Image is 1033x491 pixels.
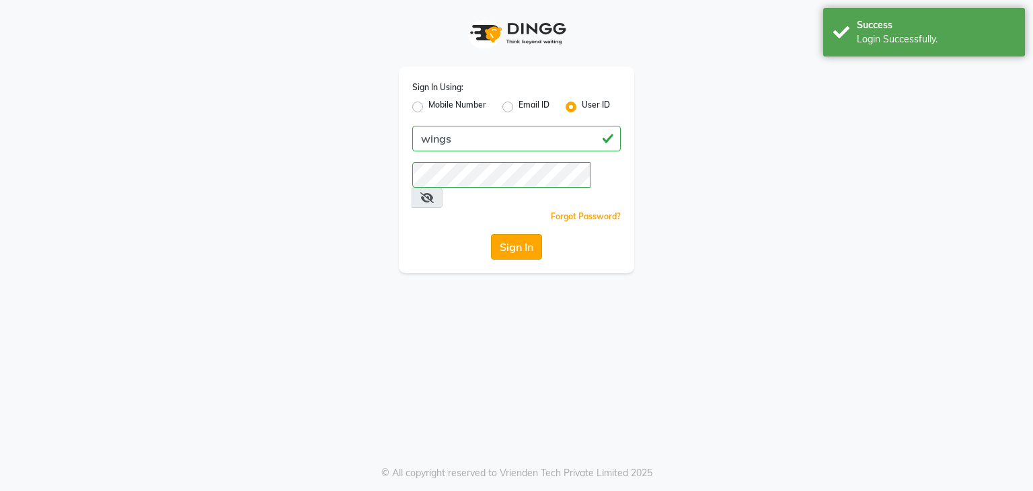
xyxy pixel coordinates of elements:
[491,234,542,260] button: Sign In
[857,32,1015,46] div: Login Successfully.
[412,81,463,93] label: Sign In Using:
[463,13,570,53] img: logo1.svg
[582,99,610,115] label: User ID
[412,162,590,188] input: Username
[519,99,549,115] label: Email ID
[428,99,486,115] label: Mobile Number
[857,18,1015,32] div: Success
[551,211,621,221] a: Forgot Password?
[412,126,621,151] input: Username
